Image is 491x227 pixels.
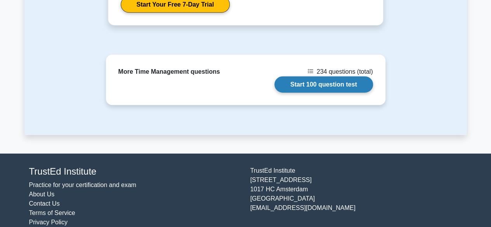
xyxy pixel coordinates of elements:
[29,166,241,177] h4: TrustEd Institute
[29,210,75,216] a: Terms of Service
[29,200,60,207] a: Contact Us
[29,182,137,188] a: Practice for your certification and exam
[246,166,467,227] div: TrustEd Institute [STREET_ADDRESS] 1017 HC Amsterdam [GEOGRAPHIC_DATA] [EMAIL_ADDRESS][DOMAIN_NAME]
[274,76,373,93] a: Start 100 question test
[29,191,55,198] a: About Us
[29,219,68,225] a: Privacy Policy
